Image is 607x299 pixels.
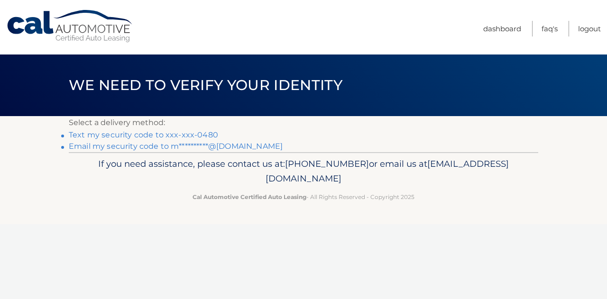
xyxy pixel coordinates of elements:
[578,21,601,36] a: Logout
[75,156,532,187] p: If you need assistance, please contact us at: or email us at
[69,130,218,139] a: Text my security code to xxx-xxx-0480
[285,158,369,169] span: [PHONE_NUMBER]
[69,116,538,129] p: Select a delivery method:
[69,142,283,151] a: Email my security code to m**********@[DOMAIN_NAME]
[193,193,306,200] strong: Cal Automotive Certified Auto Leasing
[6,9,134,43] a: Cal Automotive
[483,21,521,36] a: Dashboard
[75,192,532,202] p: - All Rights Reserved - Copyright 2025
[542,21,558,36] a: FAQ's
[69,76,342,94] span: We need to verify your identity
